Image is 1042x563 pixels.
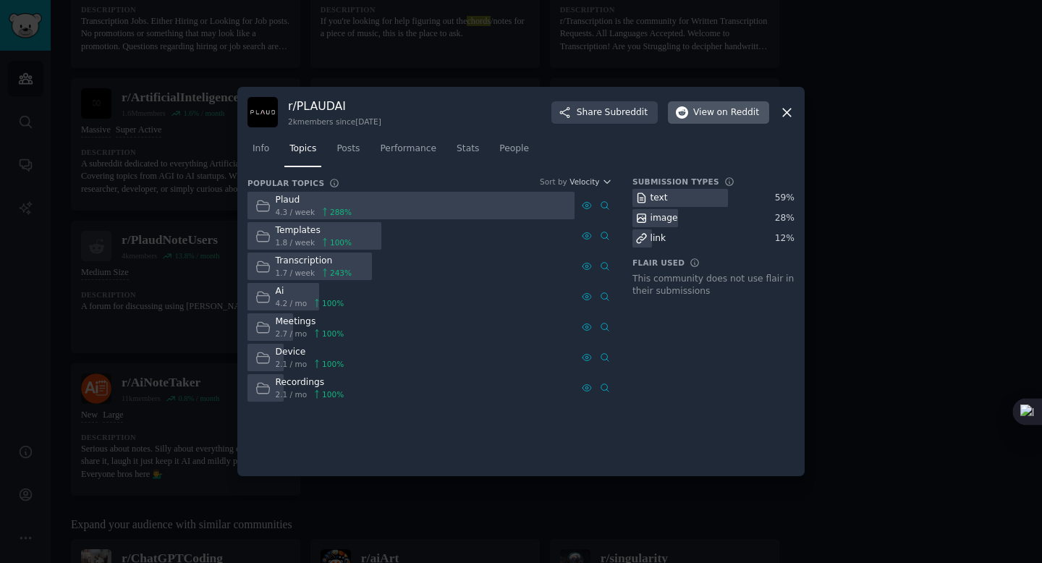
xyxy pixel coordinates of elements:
div: image [651,212,678,225]
a: Topics [284,137,321,167]
a: People [494,137,534,167]
h3: r/ PLAUDAI [288,98,381,114]
span: on Reddit [717,106,759,119]
span: 243 % [330,268,352,278]
span: Velocity [569,177,599,187]
div: This community does not use flair in their submissions [632,273,795,298]
span: Stats [457,143,479,156]
div: 12 % [775,232,795,245]
span: 4.2 / mo [276,298,308,308]
span: Subreddit [605,106,648,119]
a: Stats [452,137,484,167]
div: Recordings [276,376,344,389]
span: View [693,106,759,119]
div: Transcription [276,255,352,268]
span: Posts [336,143,360,156]
span: Topics [289,143,316,156]
a: Performance [375,137,441,167]
span: Info [253,143,269,156]
button: Velocity [569,177,612,187]
span: 288 % [330,207,352,217]
span: 2.1 / mo [276,359,308,369]
a: Posts [331,137,365,167]
span: 100 % [322,359,344,369]
span: 4.3 / week [276,207,315,217]
button: ShareSubreddit [551,101,658,124]
h3: Flair Used [632,258,685,268]
h3: Popular Topics [247,178,324,188]
span: 1.7 / week [276,268,315,278]
span: People [499,143,529,156]
div: Sort by [540,177,567,187]
img: PLAUDAI [247,97,278,127]
div: link [651,232,666,245]
span: 100 % [322,298,344,308]
span: 100 % [322,389,344,399]
span: 100 % [330,237,352,247]
span: Performance [380,143,436,156]
button: Viewon Reddit [668,101,769,124]
span: 2.1 / mo [276,389,308,399]
div: Device [276,346,344,359]
div: Templates [276,224,352,237]
div: Ai [276,285,344,298]
div: 59 % [775,192,795,205]
h3: Submission Types [632,177,719,187]
span: 100 % [322,329,344,339]
div: Meetings [276,316,344,329]
div: Plaud [276,194,352,207]
span: 2.7 / mo [276,329,308,339]
div: 28 % [775,212,795,225]
span: 1.8 / week [276,237,315,247]
span: Share [577,106,648,119]
div: 2k members since [DATE] [288,117,381,127]
a: Info [247,137,274,167]
div: text [651,192,668,205]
